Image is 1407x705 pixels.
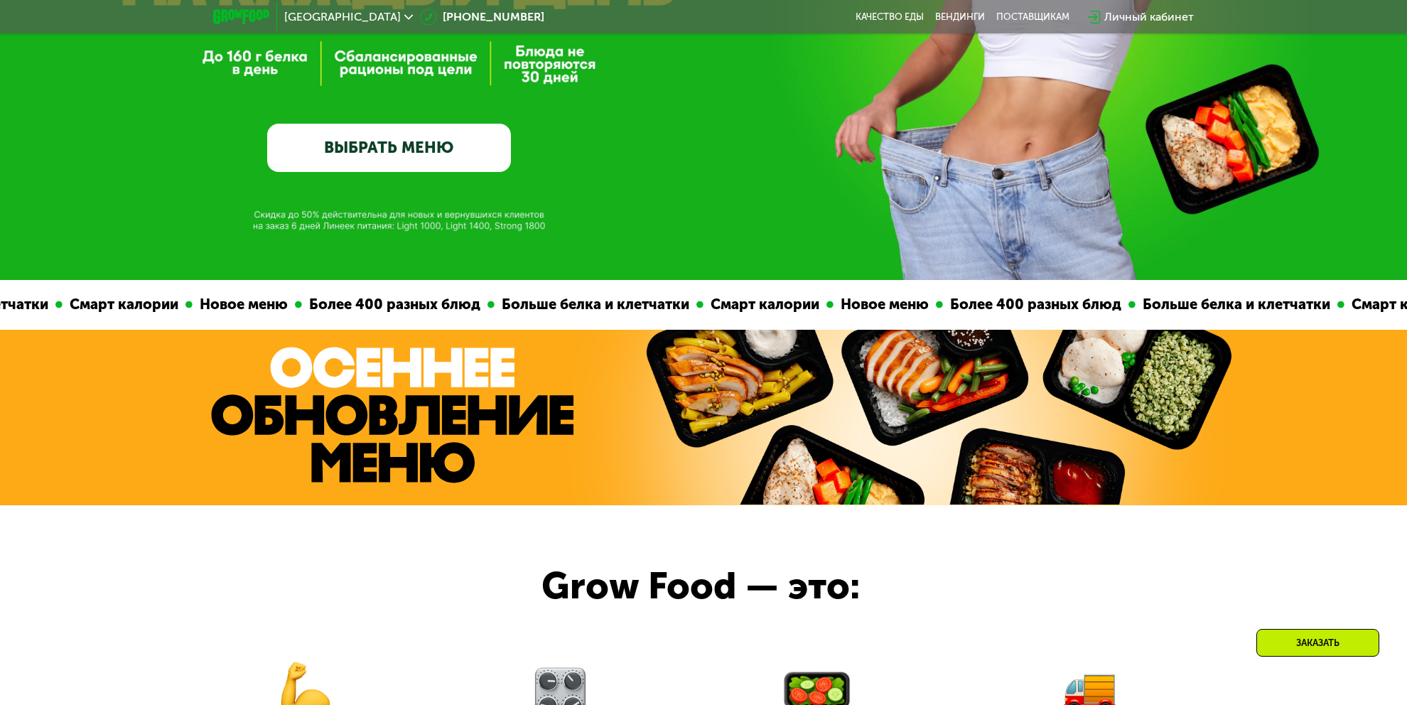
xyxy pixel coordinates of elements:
a: [PHONE_NUMBER] [420,9,544,26]
div: Новое меню [183,294,286,316]
div: Новое меню [824,294,927,316]
div: Более 400 разных блюд [934,294,1119,316]
div: Смарт калории [53,294,176,316]
span: [GEOGRAPHIC_DATA] [284,11,401,23]
a: ВЫБРАТЬ МЕНЮ [267,124,510,173]
div: Больше белка и клетчатки [1126,294,1328,316]
div: Смарт калории [694,294,817,316]
div: Личный кабинет [1104,9,1194,26]
div: Больше белка и клетчатки [485,294,687,316]
a: Вендинги [935,11,985,23]
div: поставщикам [996,11,1069,23]
div: Grow Food — это: [541,558,915,614]
div: Заказать [1256,629,1379,657]
div: Более 400 разных блюд [293,294,478,316]
a: Качество еды [856,11,924,23]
